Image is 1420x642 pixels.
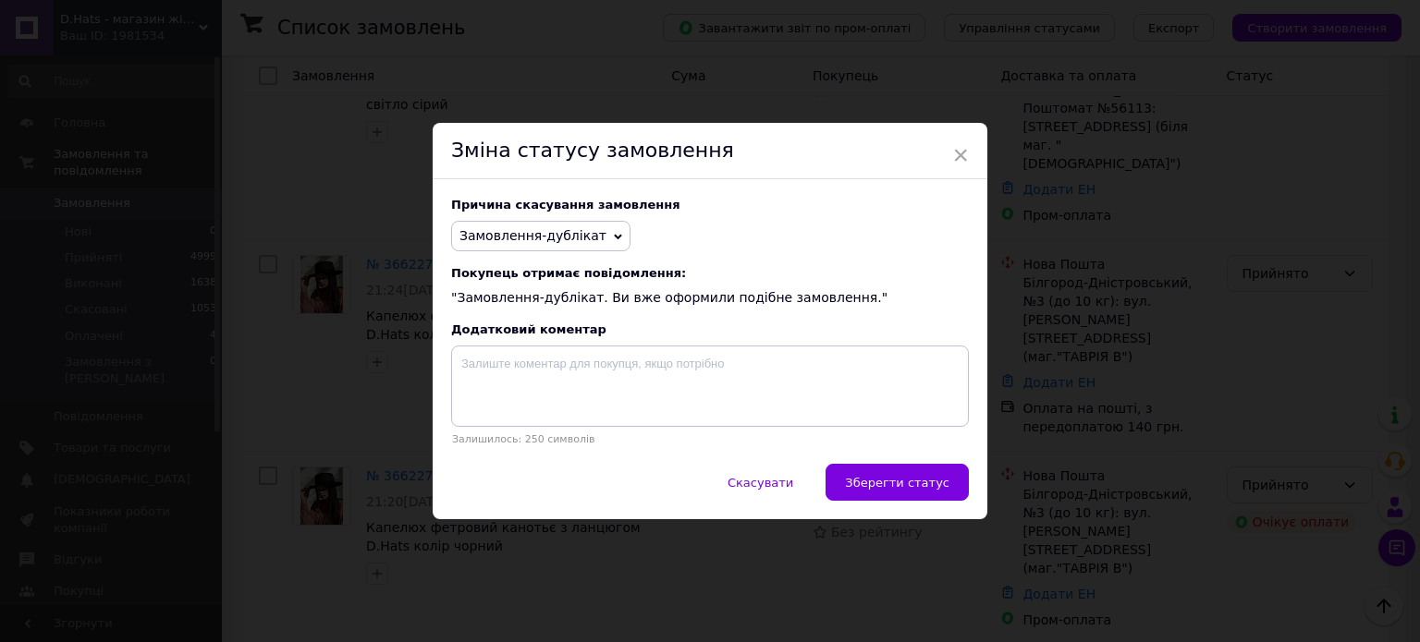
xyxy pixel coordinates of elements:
div: Причина скасування замовлення [451,198,969,212]
span: Покупець отримає повідомлення: [451,266,969,280]
button: Скасувати [708,464,813,501]
span: Замовлення-дублікат [459,228,606,243]
div: "Замовлення-дублікат. Ви вже оформили подібне замовлення." [451,266,969,308]
span: Скасувати [728,476,793,490]
div: Зміна статусу замовлення [433,123,987,179]
p: Залишилось: 250 символів [451,433,969,445]
button: Зберегти статус [826,464,969,501]
span: × [952,139,969,171]
span: Зберегти статус [845,476,949,490]
div: Додатковий коментар [451,322,969,336]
